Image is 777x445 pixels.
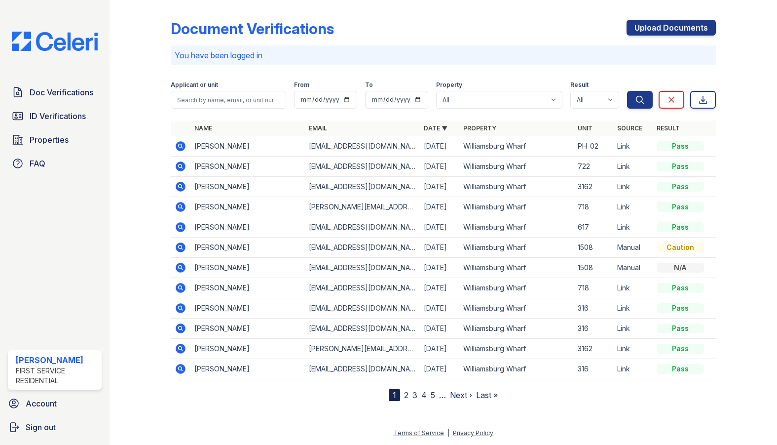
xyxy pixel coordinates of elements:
[16,354,98,366] div: [PERSON_NAME]
[305,157,419,177] td: [EMAIL_ADDRESS][DOMAIN_NAME]
[436,81,462,89] label: Property
[657,364,704,374] div: Pass
[404,390,408,400] a: 2
[190,217,305,238] td: [PERSON_NAME]
[459,258,574,278] td: Williamsburg Wharf
[175,49,712,61] p: You have been logged in
[459,278,574,298] td: Williamsburg Wharf
[570,81,589,89] label: Result
[190,258,305,278] td: [PERSON_NAME]
[190,197,305,217] td: [PERSON_NAME]
[309,124,327,132] a: Email
[574,298,613,319] td: 316
[420,197,459,217] td: [DATE]
[194,124,212,132] a: Name
[190,278,305,298] td: [PERSON_NAME]
[459,217,574,238] td: Williamsburg Wharf
[305,298,419,319] td: [EMAIL_ADDRESS][DOMAIN_NAME]
[420,359,459,379] td: [DATE]
[16,366,98,386] div: First Service Residential
[305,217,419,238] td: [EMAIL_ADDRESS][DOMAIN_NAME]
[574,258,613,278] td: 1508
[459,177,574,197] td: Williamsburg Wharf
[657,344,704,354] div: Pass
[4,417,106,437] a: Sign out
[574,278,613,298] td: 718
[420,258,459,278] td: [DATE]
[305,278,419,298] td: [EMAIL_ADDRESS][DOMAIN_NAME]
[30,134,69,146] span: Properties
[305,339,419,359] td: [PERSON_NAME][EMAIL_ADDRESS][DOMAIN_NAME]
[657,283,704,293] div: Pass
[305,238,419,258] td: [EMAIL_ADDRESS][DOMAIN_NAME]
[613,298,653,319] td: Link
[8,106,102,126] a: ID Verifications
[574,197,613,217] td: 718
[171,91,286,109] input: Search by name, email, or unit number
[305,258,419,278] td: [EMAIL_ADDRESS][DOMAIN_NAME]
[305,319,419,339] td: [EMAIL_ADDRESS][DOMAIN_NAME]
[459,298,574,319] td: Williamsburg Wharf
[26,421,56,433] span: Sign out
[412,390,417,400] a: 3
[190,238,305,258] td: [PERSON_NAME]
[613,136,653,157] td: Link
[420,339,459,359] td: [DATE]
[420,298,459,319] td: [DATE]
[450,390,472,400] a: Next ›
[459,359,574,379] td: Williamsburg Wharf
[305,359,419,379] td: [EMAIL_ADDRESS][DOMAIN_NAME]
[305,197,419,217] td: [PERSON_NAME][EMAIL_ADDRESS][DOMAIN_NAME]
[574,238,613,258] td: 1508
[421,390,427,400] a: 4
[459,319,574,339] td: Williamsburg Wharf
[30,86,93,98] span: Doc Verifications
[613,238,653,258] td: Manual
[171,20,334,38] div: Document Verifications
[574,217,613,238] td: 617
[476,390,498,400] a: Last »
[657,202,704,212] div: Pass
[190,298,305,319] td: [PERSON_NAME]
[305,177,419,197] td: [EMAIL_ADDRESS][DOMAIN_NAME]
[574,359,613,379] td: 316
[459,136,574,157] td: Williamsburg Wharf
[574,136,613,157] td: PH-02
[613,197,653,217] td: Link
[171,81,218,89] label: Applicant or unit
[578,124,592,132] a: Unit
[365,81,373,89] label: To
[613,258,653,278] td: Manual
[574,157,613,177] td: 722
[459,157,574,177] td: Williamsburg Wharf
[657,263,704,273] div: N/A
[190,359,305,379] td: [PERSON_NAME]
[420,238,459,258] td: [DATE]
[627,20,716,36] a: Upload Documents
[420,278,459,298] td: [DATE]
[30,110,86,122] span: ID Verifications
[613,339,653,359] td: Link
[8,82,102,102] a: Doc Verifications
[389,389,400,401] div: 1
[459,339,574,359] td: Williamsburg Wharf
[613,319,653,339] td: Link
[420,319,459,339] td: [DATE]
[657,141,704,151] div: Pass
[420,217,459,238] td: [DATE]
[190,177,305,197] td: [PERSON_NAME]
[574,319,613,339] td: 316
[657,162,704,171] div: Pass
[431,390,435,400] a: 5
[8,154,102,173] a: FAQ
[394,429,444,437] a: Terms of Service
[613,177,653,197] td: Link
[613,157,653,177] td: Link
[574,339,613,359] td: 3162
[420,177,459,197] td: [DATE]
[617,124,642,132] a: Source
[657,182,704,192] div: Pass
[657,324,704,333] div: Pass
[30,158,45,169] span: FAQ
